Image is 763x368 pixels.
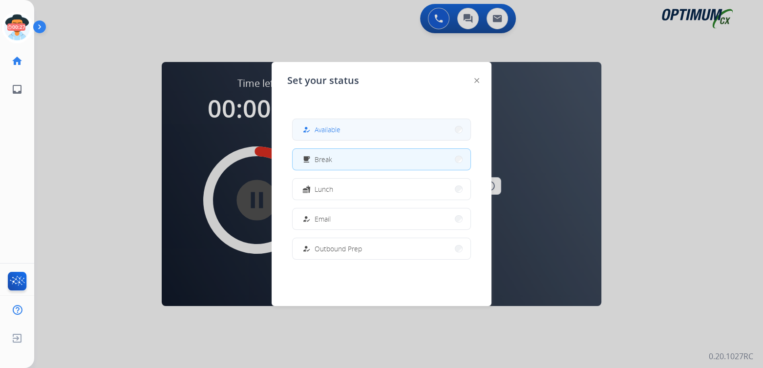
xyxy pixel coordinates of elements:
button: Outbound Prep [293,238,470,259]
mat-icon: free_breakfast [302,155,311,164]
span: Break [315,154,332,164]
button: Break [293,149,470,170]
mat-icon: inbox [11,83,23,95]
mat-icon: how_to_reg [302,245,311,253]
mat-icon: how_to_reg [302,125,311,134]
span: Outbound Prep [315,244,362,254]
button: Available [293,119,470,140]
button: Lunch [293,179,470,200]
span: Lunch [315,184,333,194]
span: Set your status [287,74,359,87]
span: Email [315,214,331,224]
mat-icon: how_to_reg [302,215,311,223]
span: Available [315,124,340,135]
mat-icon: fastfood [302,185,311,193]
button: Email [293,208,470,229]
p: 0.20.1027RC [709,350,753,362]
mat-icon: home [11,55,23,67]
img: close-button [474,78,479,83]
